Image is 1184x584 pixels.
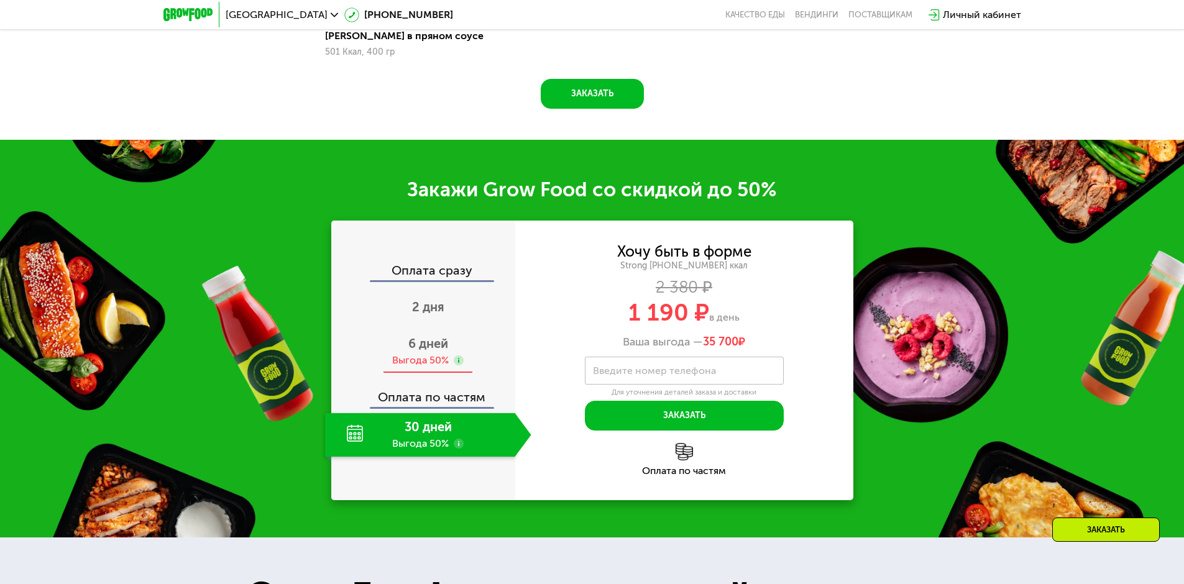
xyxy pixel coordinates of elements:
a: Качество еды [725,10,785,20]
div: Хочу быть в форме [617,245,751,258]
span: [GEOGRAPHIC_DATA] [226,10,328,20]
div: [PERSON_NAME] в пряном соусе [325,30,492,42]
span: 6 дней [408,336,448,351]
span: ₽ [703,335,745,349]
a: Вендинги [795,10,838,20]
label: Введите номер телефона [593,367,716,374]
div: Strong [PHONE_NUMBER] ккал [515,260,853,271]
button: Заказать [585,401,784,431]
span: 2 дня [412,299,444,314]
div: Оплата по частям [515,466,853,476]
div: Для уточнения деталей заказа и доставки [585,388,784,398]
div: 501 Ккал, 400 гр [325,47,482,57]
img: l6xcnZfty9opOoJh.png [676,443,693,460]
a: [PHONE_NUMBER] [344,7,453,22]
div: Личный кабинет [943,7,1021,22]
span: в день [709,311,740,323]
div: Оплата по частям [333,378,515,407]
div: поставщикам [848,10,912,20]
button: Заказать [541,79,644,109]
span: 35 700 [703,335,738,349]
div: 2 380 ₽ [515,281,853,294]
div: Ваша выгода — [515,335,853,349]
div: Выгода 50% [392,354,449,367]
div: Заказать [1052,518,1160,542]
span: 1 190 ₽ [628,298,709,327]
div: Оплата сразу [333,264,515,280]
